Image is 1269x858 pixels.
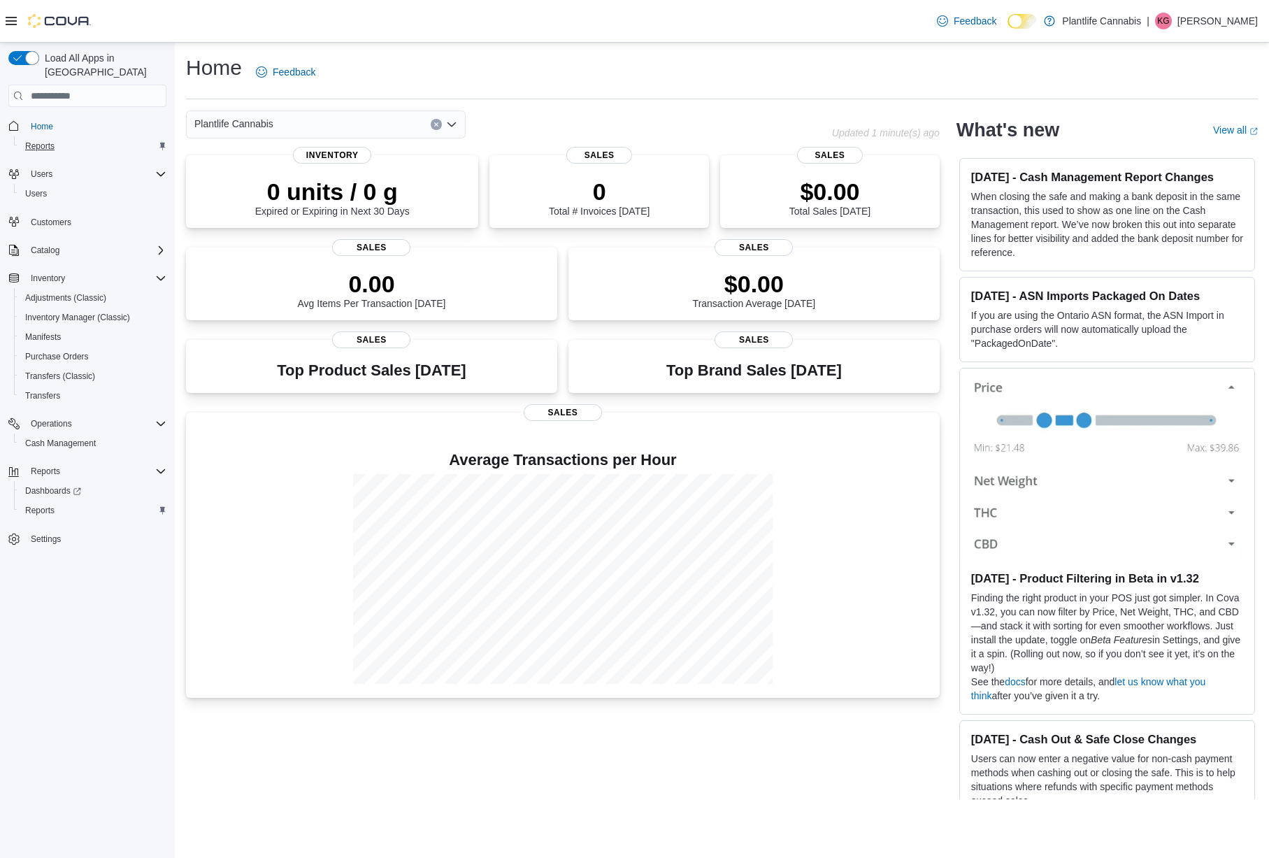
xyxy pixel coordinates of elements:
[3,212,172,232] button: Customers
[1177,13,1258,29] p: [PERSON_NAME]
[20,348,94,365] a: Purchase Orders
[20,138,60,155] a: Reports
[39,51,166,79] span: Load All Apps in [GEOGRAPHIC_DATA]
[25,214,77,231] a: Customers
[20,482,87,499] a: Dashboards
[20,138,166,155] span: Reports
[832,127,940,138] p: Updated 1 minute(s) ago
[25,242,65,259] button: Catalog
[25,270,166,287] span: Inventory
[197,452,929,469] h4: Average Transactions per Hour
[255,178,410,206] p: 0 units / 0 g
[956,119,1059,141] h2: What's new
[31,245,59,256] span: Catalog
[20,482,166,499] span: Dashboards
[255,178,410,217] div: Expired or Expiring in Next 30 Days
[25,141,55,152] span: Reports
[25,188,47,199] span: Users
[31,169,52,180] span: Users
[20,387,166,404] span: Transfers
[446,119,457,130] button: Open list of options
[14,434,172,453] button: Cash Management
[797,147,863,164] span: Sales
[3,164,172,184] button: Users
[25,415,166,432] span: Operations
[14,136,172,156] button: Reports
[549,178,650,217] div: Total # Invoices [DATE]
[20,289,166,306] span: Adjustments (Classic)
[186,54,242,82] h1: Home
[1249,127,1258,136] svg: External link
[524,404,602,421] span: Sales
[25,331,61,343] span: Manifests
[954,14,996,28] span: Feedback
[1005,676,1026,687] a: docs
[1062,13,1141,29] p: Plantlife Cannabis
[25,530,166,548] span: Settings
[25,270,71,287] button: Inventory
[20,502,166,519] span: Reports
[28,14,91,28] img: Cova
[25,312,130,323] span: Inventory Manager (Classic)
[666,362,842,379] h3: Top Brand Sales [DATE]
[20,435,166,452] span: Cash Management
[20,185,52,202] a: Users
[14,481,172,501] a: Dashboards
[20,289,112,306] a: Adjustments (Classic)
[14,288,172,308] button: Adjustments (Classic)
[8,110,166,585] nav: Complex example
[332,331,410,348] span: Sales
[1155,13,1172,29] div: Kally Greene
[25,118,59,135] a: Home
[25,485,81,496] span: Dashboards
[25,463,66,480] button: Reports
[25,166,58,183] button: Users
[971,289,1243,303] h3: [DATE] - ASN Imports Packaged On Dates
[431,119,442,130] button: Clear input
[25,117,166,134] span: Home
[20,185,166,202] span: Users
[971,676,1205,701] a: let us know what you think
[31,418,72,429] span: Operations
[14,308,172,327] button: Inventory Manager (Classic)
[25,463,166,480] span: Reports
[20,368,166,385] span: Transfers (Classic)
[25,505,55,516] span: Reports
[25,213,166,231] span: Customers
[20,387,66,404] a: Transfers
[14,184,172,203] button: Users
[971,591,1243,675] p: Finding the right product in your POS just got simpler. In Cova v1.32, you can now filter by Pric...
[25,166,166,183] span: Users
[971,675,1243,703] p: See the for more details, and after you’ve given it a try.
[566,147,632,164] span: Sales
[971,190,1243,259] p: When closing the safe and making a bank deposit in the same transaction, this used to show as one...
[971,170,1243,184] h3: [DATE] - Cash Management Report Changes
[273,65,315,79] span: Feedback
[20,309,166,326] span: Inventory Manager (Classic)
[971,308,1243,350] p: If you are using the Ontario ASN format, the ASN Import in purchase orders will now automatically...
[250,58,321,86] a: Feedback
[1091,634,1152,645] em: Beta Features
[298,270,446,309] div: Avg Items Per Transaction [DATE]
[693,270,816,309] div: Transaction Average [DATE]
[14,327,172,347] button: Manifests
[3,269,172,288] button: Inventory
[693,270,816,298] p: $0.00
[14,366,172,386] button: Transfers (Classic)
[20,435,101,452] a: Cash Management
[1008,14,1037,29] input: Dark Mode
[3,241,172,260] button: Catalog
[3,529,172,549] button: Settings
[14,386,172,406] button: Transfers
[715,331,793,348] span: Sales
[931,7,1002,35] a: Feedback
[298,270,446,298] p: 0.00
[25,351,89,362] span: Purchase Orders
[277,362,466,379] h3: Top Product Sales [DATE]
[20,329,166,345] span: Manifests
[789,178,870,217] div: Total Sales [DATE]
[20,502,60,519] a: Reports
[971,732,1243,746] h3: [DATE] - Cash Out & Safe Close Changes
[25,531,66,548] a: Settings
